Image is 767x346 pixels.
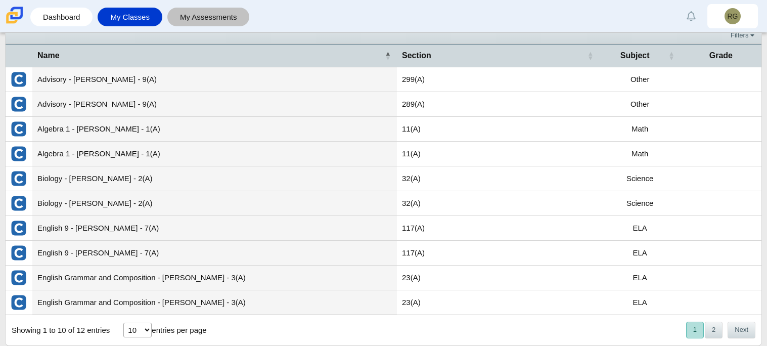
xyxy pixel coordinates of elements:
[397,117,600,142] td: 11(A)
[600,241,681,266] td: ELA
[600,290,681,315] td: ELA
[11,170,27,187] img: External class connected through Clever
[11,96,27,112] img: External class connected through Clever
[680,5,702,27] a: Alerts
[37,51,60,60] span: Name
[600,92,681,117] td: Other
[600,191,681,216] td: Science
[11,121,27,137] img: External class connected through Clever
[397,216,600,241] td: 117(A)
[728,13,738,20] span: RG
[600,67,681,92] td: Other
[397,142,600,166] td: 11(A)
[600,142,681,166] td: Math
[32,266,397,290] td: English Grammar and Composition - [PERSON_NAME] - 3(A)
[11,71,27,88] img: External class connected through Clever
[397,266,600,290] td: 23(A)
[152,326,206,334] label: entries per page
[11,245,27,261] img: External class connected through Clever
[728,30,759,40] a: Filters
[32,166,397,191] td: Biology - [PERSON_NAME] - 2(A)
[4,5,25,26] img: Carmen School of Science & Technology
[32,67,397,92] td: Advisory - [PERSON_NAME] - 9(A)
[32,241,397,266] td: English 9 - [PERSON_NAME] - 7(A)
[32,92,397,117] td: Advisory - [PERSON_NAME] - 9(A)
[35,8,87,26] a: Dashboard
[11,220,27,236] img: External class connected through Clever
[397,241,600,266] td: 117(A)
[402,51,431,60] span: Section
[685,322,755,338] nav: pagination
[4,19,25,27] a: Carmen School of Science & Technology
[32,191,397,216] td: Biology - [PERSON_NAME] - 2(A)
[103,8,157,26] a: My Classes
[32,216,397,241] td: English 9 - [PERSON_NAME] - 7(A)
[11,146,27,162] img: External class connected through Clever
[705,322,723,338] button: 2
[32,142,397,166] td: Algebra 1 - [PERSON_NAME] - 1(A)
[600,117,681,142] td: Math
[397,92,600,117] td: 289(A)
[686,322,704,338] button: 1
[397,67,600,92] td: 299(A)
[32,117,397,142] td: Algebra 1 - [PERSON_NAME] - 1(A)
[32,290,397,315] td: English Grammar and Composition - [PERSON_NAME] - 3(A)
[397,191,600,216] td: 32(A)
[588,45,594,66] span: Section : Activate to sort
[11,195,27,211] img: External class connected through Clever
[668,45,674,66] span: Subject : Activate to sort
[172,8,245,26] a: My Assessments
[385,45,391,66] span: Name : Activate to invert sorting
[397,290,600,315] td: 23(A)
[11,270,27,286] img: External class connected through Clever
[6,315,110,345] div: Showing 1 to 10 of 12 entries
[397,166,600,191] td: 32(A)
[707,4,758,28] a: RG
[620,51,650,60] span: Subject
[709,51,733,60] span: Grade
[11,294,27,311] img: External class connected through Clever
[600,166,681,191] td: Science
[728,322,755,338] button: Next
[600,216,681,241] td: ELA
[600,266,681,290] td: ELA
